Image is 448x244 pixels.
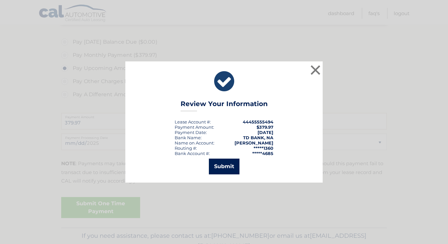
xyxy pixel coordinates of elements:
[243,135,273,140] strong: TD BANK, NA
[175,135,202,140] div: Bank Name:
[309,63,322,77] button: ×
[209,159,239,174] button: Submit
[181,100,268,111] h3: Review Your Information
[175,124,214,130] div: Payment Amount:
[258,130,273,135] span: [DATE]
[235,140,273,145] strong: [PERSON_NAME]
[175,151,210,156] div: Bank Account #:
[175,140,214,145] div: Name on Account:
[175,130,206,135] span: Payment Date
[175,119,211,124] div: Lease Account #:
[243,119,273,124] strong: 44455555494
[257,124,273,130] span: $379.97
[175,130,207,135] div: :
[175,145,197,151] div: Routing #:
